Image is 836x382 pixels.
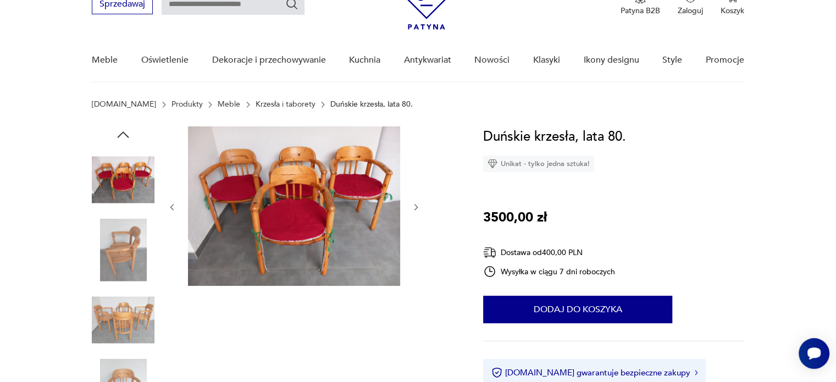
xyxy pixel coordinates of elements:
button: Dodaj do koszyka [483,296,672,323]
img: Ikona dostawy [483,246,496,259]
a: Kuchnia [349,39,380,81]
a: Dekoracje i przechowywanie [212,39,325,81]
h1: Duńskie krzesła, lata 80. [483,126,626,147]
a: Meble [218,100,240,109]
div: Dostawa od 400,00 PLN [483,246,615,259]
a: Krzesła i taborety [256,100,315,109]
p: Duńskie krzesła, lata 80. [330,100,413,109]
p: 3500,00 zł [483,207,547,228]
a: [DOMAIN_NAME] [92,100,156,109]
img: Zdjęcie produktu Duńskie krzesła, lata 80. [92,148,154,211]
img: Ikona strzałki w prawo [695,370,698,375]
a: Promocje [706,39,744,81]
div: Wysyłka w ciągu 7 dni roboczych [483,265,615,278]
iframe: Smartsupp widget button [799,338,829,369]
div: Unikat - tylko jedna sztuka! [483,156,594,172]
img: Ikona certyfikatu [491,367,502,378]
a: Style [662,39,682,81]
a: Produkty [171,100,203,109]
p: Koszyk [721,5,744,16]
img: Zdjęcie produktu Duńskie krzesła, lata 80. [92,289,154,351]
img: Zdjęcie produktu Duńskie krzesła, lata 80. [92,219,154,281]
a: Sprzedawaj [92,1,153,9]
p: Zaloguj [678,5,703,16]
a: Klasyki [533,39,560,81]
a: Meble [92,39,118,81]
a: Antykwariat [404,39,451,81]
img: Ikona diamentu [488,159,497,169]
a: Oświetlenie [141,39,189,81]
img: Zdjęcie produktu Duńskie krzesła, lata 80. [188,126,400,286]
a: Ikony designu [583,39,639,81]
button: [DOMAIN_NAME] gwarantuje bezpieczne zakupy [491,367,697,378]
a: Nowości [474,39,510,81]
p: Patyna B2B [621,5,660,16]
